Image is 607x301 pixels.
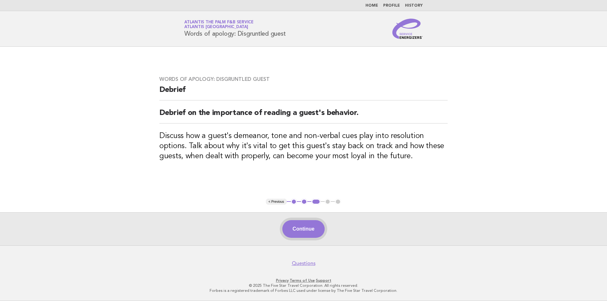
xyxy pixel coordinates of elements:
[365,4,378,8] a: Home
[184,25,248,29] span: Atlantis [GEOGRAPHIC_DATA]
[159,108,448,123] h2: Debrief on the importance of reading a guest's behavior.
[291,199,297,205] button: 1
[276,278,289,283] a: Privacy
[110,283,497,288] p: © 2025 The Five Star Travel Corporation. All rights reserved.
[184,20,254,29] a: Atlantis the Palm F&B ServiceAtlantis [GEOGRAPHIC_DATA]
[290,278,315,283] a: Terms of Use
[292,260,316,267] a: Questions
[301,199,307,205] button: 2
[266,199,286,205] button: < Previous
[159,76,448,82] h3: Words of apology: Disgruntled guest
[110,288,497,293] p: Forbes is a registered trademark of Forbes LLC used under license by The Five Star Travel Corpora...
[316,278,331,283] a: Support
[383,4,400,8] a: Profile
[311,199,321,205] button: 3
[159,85,448,100] h2: Debrief
[110,278,497,283] p: · ·
[282,220,324,238] button: Continue
[159,131,448,161] h3: Discuss how a guest's demeanor, tone and non-verbal cues play into resolution options. Talk about...
[405,4,423,8] a: History
[184,21,285,37] h1: Words of apology: Disgruntled guest
[392,19,423,39] img: Service Energizers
